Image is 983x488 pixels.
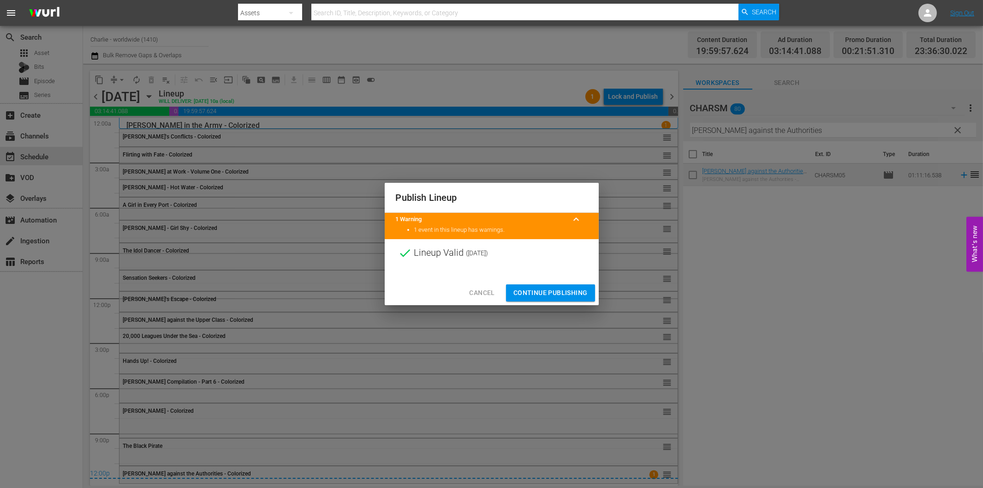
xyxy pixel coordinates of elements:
span: ( [DATE] ) [466,246,489,260]
button: keyboard_arrow_up [566,208,588,230]
span: menu [6,7,17,18]
div: Lineup Valid [385,239,599,267]
button: Continue Publishing [506,284,595,301]
span: keyboard_arrow_up [571,214,582,225]
img: ans4CAIJ8jUAAAAAAAAAAAAAAAAAAAAAAAAgQb4GAAAAAAAAAAAAAAAAAAAAAAAAJMjXAAAAAAAAAAAAAAAAAAAAAAAAgAT5G... [22,2,66,24]
title: 1 Warning [396,215,566,224]
a: Sign Out [950,9,974,17]
button: Cancel [462,284,502,301]
span: Cancel [469,287,494,299]
button: Open Feedback Widget [966,217,983,271]
span: Continue Publishing [513,287,588,299]
li: 1 event in this lineup has warnings. [414,226,588,235]
h2: Publish Lineup [396,190,588,205]
span: Search [752,4,776,20]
